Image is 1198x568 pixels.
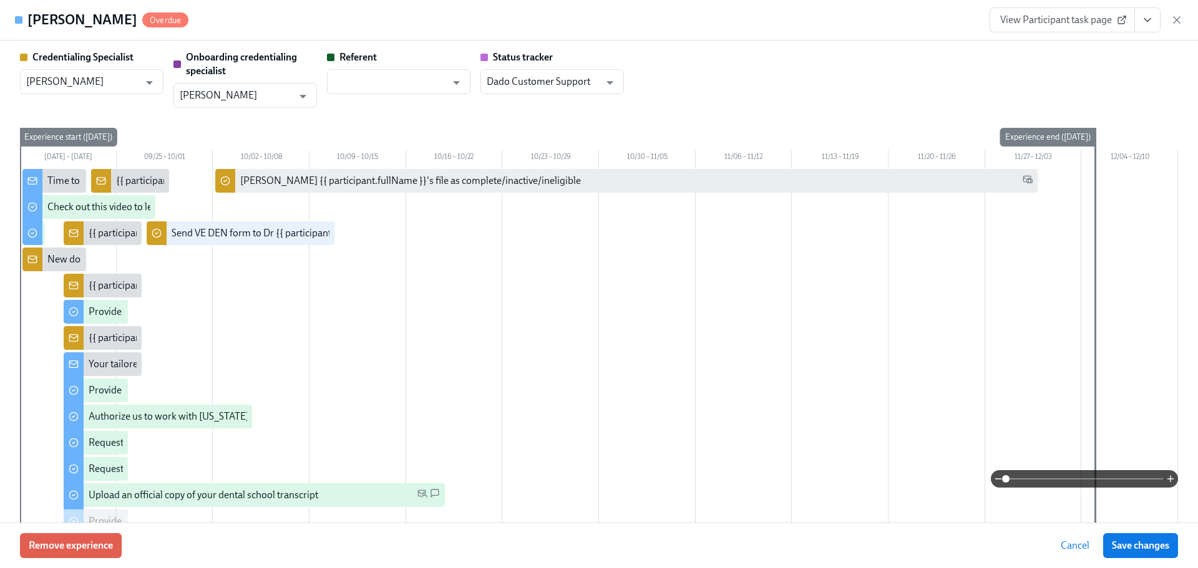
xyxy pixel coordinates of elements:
div: 12/04 – 12/10 [1081,150,1178,166]
div: {{ participant.fullName }} has answered the questionnaire [89,331,333,345]
button: View task page [1134,7,1161,32]
span: Cancel [1061,539,1089,552]
div: Request your JCDNE scores [89,462,207,476]
span: Save changes [1112,539,1169,552]
button: Open [293,87,313,106]
div: {{ participant.fullName }} has provided their transcript [116,174,345,188]
div: Upload an official copy of your dental school transcript [89,488,318,502]
div: {{ participant.fullName }} has uploaded their Third Party Authorization [89,279,387,292]
div: Request proof of your {{ participant.regionalExamPassed }} test scores [89,436,387,450]
div: 10/16 – 10/22 [406,150,503,166]
span: View Participant task page [1000,14,1124,26]
span: Work Email [1023,174,1033,188]
strong: Status tracker [493,51,553,63]
div: Time to begin your [US_STATE] license application [47,174,260,188]
div: 10/30 – 11/05 [599,150,696,166]
div: [DATE] – [DATE] [20,150,117,166]
div: Send VE DEN form to Dr {{ participant.fullName }}'s referent [172,226,426,240]
div: 11/27 – 12/03 [985,150,1082,166]
span: Overdue [142,16,188,25]
div: Experience start ([DATE]) [19,128,117,147]
div: 11/13 – 11/19 [792,150,889,166]
div: Provide employment verification for 3 of the last 5 years [89,305,323,319]
div: Provide documentation of your military experience [89,514,303,528]
div: {{ participant.fullName }} has uploaded a receipt for their JCDNE test scores [89,226,409,240]
div: Experience end ([DATE]) [1000,128,1096,147]
div: 10/02 – 10/08 [213,150,309,166]
div: New doctor enrolled in OCC licensure process: {{ participant.fullName }} [47,253,354,266]
button: Open [447,73,466,92]
div: Provide us with some extra info for the [US_STATE] state application [89,383,375,397]
div: Authorize us to work with [US_STATE] on your behalf [89,410,312,423]
div: 11/20 – 11/26 [889,150,985,166]
div: 10/09 – 10/15 [309,150,406,166]
div: Check out this video to learn more about the OCC [47,200,256,214]
button: Remove experience [20,533,122,558]
h4: [PERSON_NAME] [27,11,137,29]
div: Your tailored to-do list for [US_STATE] licensing process [89,357,324,371]
div: 09/25 – 10/01 [117,150,213,166]
div: 10/23 – 10/29 [502,150,599,166]
button: Open [140,73,159,92]
div: 11/06 – 11/12 [696,150,792,166]
strong: Credentialing Specialist [32,51,134,63]
strong: Referent [339,51,377,63]
button: Open [600,73,620,92]
span: SMS [430,488,440,503]
span: Remove experience [29,539,113,552]
div: [PERSON_NAME] {{ participant.fullName }}'s file as complete/inactive/ineligible [240,174,581,188]
strong: Onboarding credentialing specialist [186,51,297,77]
button: Cancel [1052,533,1098,558]
a: View Participant task page [990,7,1135,32]
span: Personal Email [417,488,427,503]
button: Save changes [1103,533,1178,558]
